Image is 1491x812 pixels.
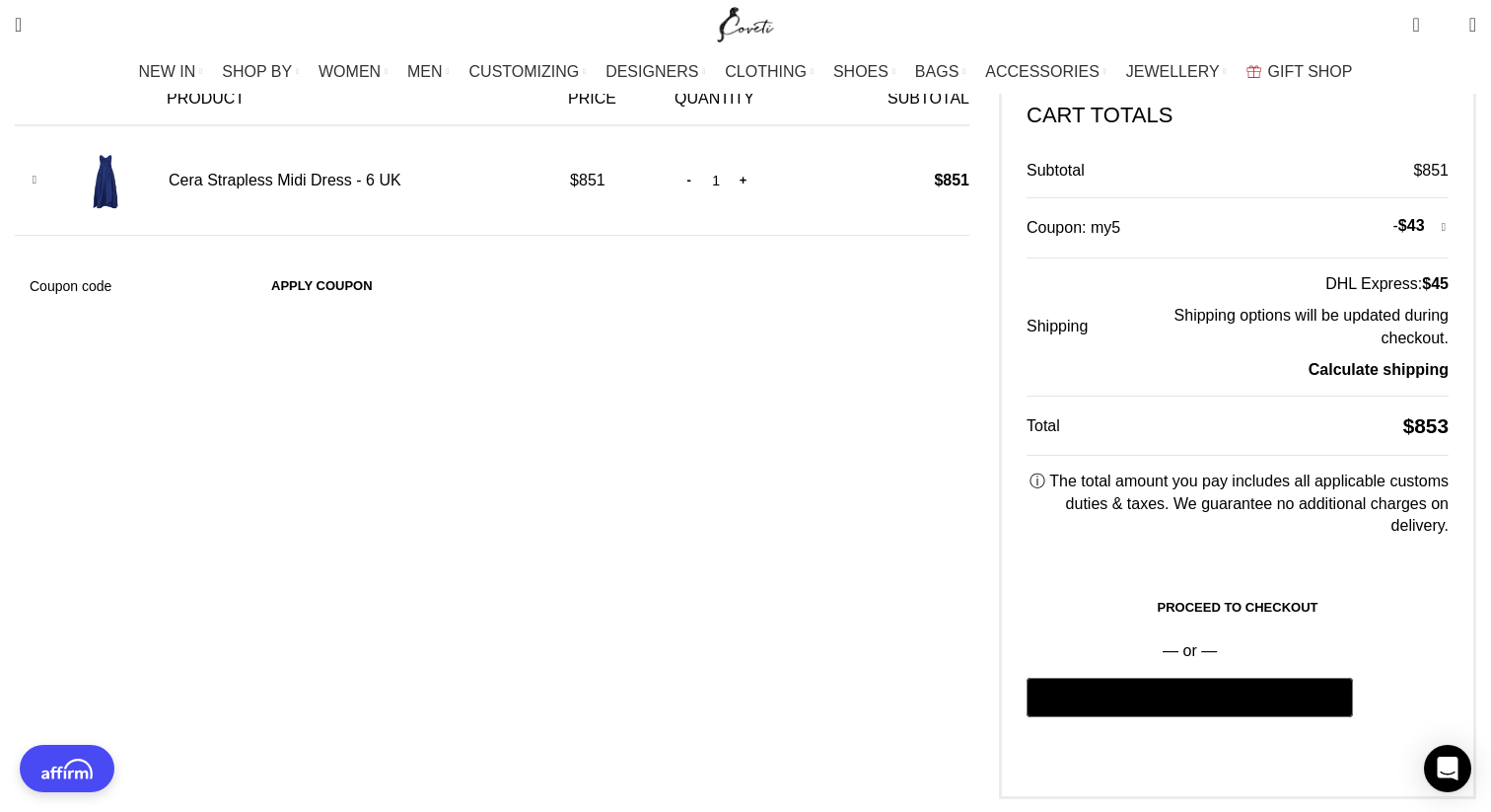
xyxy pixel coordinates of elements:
span: BAGS [915,62,958,81]
p: Shipping options will be updated during checkout. [1154,305,1449,349]
th: Subtotal [825,73,969,125]
span: $ [1398,217,1407,234]
img: GiftBag [1246,65,1261,78]
th: Price [558,73,665,125]
div: Main navigation [5,52,1486,92]
span: 43 [1398,217,1425,234]
a: CUSTOMIZING [469,52,587,92]
span: 0 [1439,20,1454,35]
a: CLOTHING [725,52,814,92]
a: Cera Strapless Midi Dress - 6 UK [169,170,401,191]
input: Coupon code [15,265,242,307]
a: Calculate shipping [1309,361,1449,378]
span: $ [934,172,943,188]
input: Product quantity [701,160,731,201]
span: $ [1403,414,1415,437]
img: Rebecca Vallance Cera Strapless Midi Dress [66,141,145,220]
span: JEWELLERY [1126,62,1220,81]
a: MEN [407,52,449,92]
th: Shipping [1027,258,1142,397]
a: NEW IN [139,52,203,92]
p: ⓘ The total amount you pay includes all applicable customs duties & taxes. We guarantee no additi... [1027,471,1449,537]
button: Apply coupon [251,265,392,307]
span: 1 [1414,10,1429,25]
th: Product [157,73,558,125]
span: ACCESSORIES [985,62,1100,81]
a: ACCESSORIES [985,52,1106,92]
a: SHOP BY [222,52,299,92]
span: GIFT SHOP [1268,62,1353,81]
iframe: Secure express checkout frame [1023,728,1357,775]
span: WOMEN [319,62,381,81]
a: Proceed to checkout [1027,587,1449,628]
a: GIFT SHOP [1246,52,1353,92]
span: $ [1422,275,1431,292]
div: My Wishlist [1435,5,1455,44]
a: Remove Cera Strapless Midi Dress - 6 UK from cart [20,166,49,195]
input: + [731,160,755,201]
span: CUSTOMIZING [469,62,580,81]
bdi: 851 [1413,162,1449,179]
span: $ [570,172,579,188]
th: Subtotal [1027,145,1142,197]
p: — or — [1027,638,1353,664]
th: Quantity [665,73,825,125]
a: Search [5,5,32,44]
span: DESIGNERS [605,62,698,81]
a: DESIGNERS [605,52,705,92]
h2: Cart totals [1027,101,1449,131]
div: Open Intercom Messenger [1424,745,1471,792]
span: NEW IN [139,62,196,81]
bdi: 851 [934,172,969,188]
label: DHL Express: [1154,273,1449,295]
td: - [1142,197,1449,258]
span: SHOES [833,62,888,81]
bdi: 853 [1403,414,1449,437]
span: SHOP BY [222,62,292,81]
th: Coupon: my5 [1027,197,1142,258]
a: Site logo [713,15,779,32]
a: Remove my5 coupon [1429,213,1458,243]
span: MEN [407,62,443,81]
input: - [676,160,701,201]
a: JEWELLERY [1126,52,1227,92]
a: WOMEN [319,52,388,92]
bdi: 45 [1422,275,1449,292]
button: Pay with GPay [1027,678,1353,717]
a: SHOES [833,52,895,92]
a: 1 [1402,5,1429,44]
a: BAGS [915,52,965,92]
th: Total [1027,397,1142,456]
span: CLOTHING [725,62,807,81]
span: $ [1413,162,1422,179]
bdi: 851 [570,172,605,188]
